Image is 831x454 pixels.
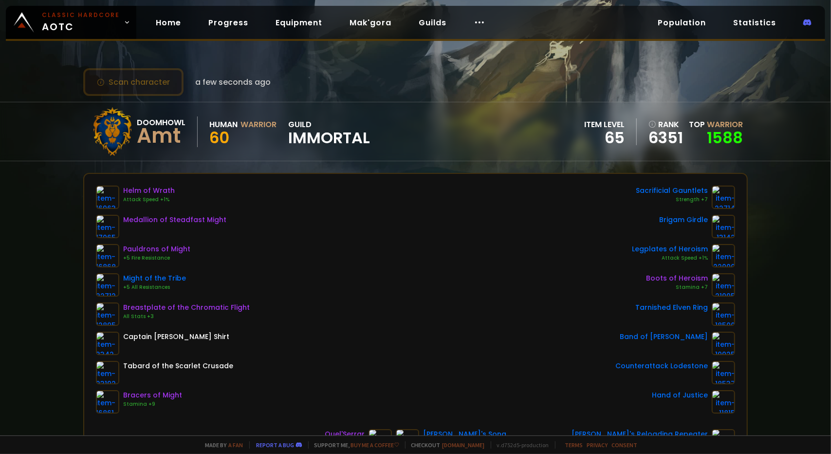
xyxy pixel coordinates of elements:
[707,119,743,130] span: Warrior
[712,244,735,267] img: item-22000
[83,68,184,96] button: Scan character
[725,13,784,33] a: Statistics
[342,13,399,33] a: Mak'gora
[648,118,683,131] div: rank
[423,429,506,439] div: [PERSON_NAME]'s Song
[123,196,175,204] div: Attack Speed +1%
[587,441,608,449] a: Privacy
[636,186,708,196] div: Sacrificial Gauntlets
[325,429,365,439] div: Quel'Serrar
[650,13,714,33] a: Population
[123,215,226,225] div: Medallion of Steadfast Might
[635,303,708,313] div: Tarnished Elven Ring
[42,11,120,34] span: AOTC
[257,441,295,449] a: Report a bug
[123,273,186,284] div: Might of the Tribe
[201,13,256,33] a: Progress
[268,13,330,33] a: Equipment
[712,332,735,355] img: item-19925
[195,76,271,88] span: a few seconds ago
[712,273,735,297] img: item-21995
[565,441,583,449] a: Terms
[148,13,189,33] a: Home
[96,186,119,209] img: item-16963
[351,441,399,449] a: Buy me a coffee
[209,118,238,131] div: Human
[712,186,735,209] img: item-22714
[123,254,190,262] div: +5 Fire Resistance
[308,441,399,449] span: Support me,
[123,313,250,321] div: All Stats +3
[615,361,708,371] div: Counterattack Lodestone
[96,244,119,267] img: item-16868
[648,131,683,145] a: 6351
[123,284,186,291] div: +5 All Resistances
[288,131,370,145] span: Immortal
[209,127,229,149] span: 60
[96,361,119,384] img: item-23192
[200,441,243,449] span: Made by
[620,332,708,342] div: Band of [PERSON_NAME]
[659,215,708,225] div: Brigam Girdle
[632,244,708,254] div: Legplates of Heroism
[123,332,229,342] div: Captain [PERSON_NAME] Shirt
[123,244,190,254] div: Pauldrons of Might
[712,390,735,414] img: item-11815
[6,6,136,39] a: Classic HardcoreAOTC
[229,441,243,449] a: a fan
[632,254,708,262] div: Attack Speed +1%
[584,131,625,145] div: 65
[612,441,638,449] a: Consent
[96,303,119,326] img: item-12895
[712,361,735,384] img: item-18537
[96,273,119,297] img: item-22712
[240,118,277,131] div: Warrior
[96,390,119,414] img: item-16861
[137,129,185,143] div: Amt
[443,441,485,449] a: [DOMAIN_NAME]
[712,303,735,326] img: item-18500
[123,361,233,371] div: Tabard of the Scarlet Crusade
[123,186,175,196] div: Helm of Wrath
[123,400,182,408] div: Stamina +9
[491,441,549,449] span: v. d752d5 - production
[652,390,708,400] div: Hand of Justice
[572,429,708,439] div: [PERSON_NAME]'s Reloading Repeater
[96,332,119,355] img: item-3342
[712,215,735,238] img: item-13142
[123,390,182,400] div: Bracers of Might
[123,303,250,313] div: Breastplate of the Chromatic Flight
[137,116,185,129] div: Doomhowl
[646,273,708,284] div: Boots of Heroism
[707,127,743,149] a: 1588
[584,118,625,131] div: item level
[96,215,119,238] img: item-17065
[405,441,485,449] span: Checkout
[288,118,370,145] div: guild
[689,118,743,131] div: Top
[42,11,120,19] small: Classic Hardcore
[636,196,708,204] div: Strength +7
[646,284,708,291] div: Stamina +7
[411,13,454,33] a: Guilds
